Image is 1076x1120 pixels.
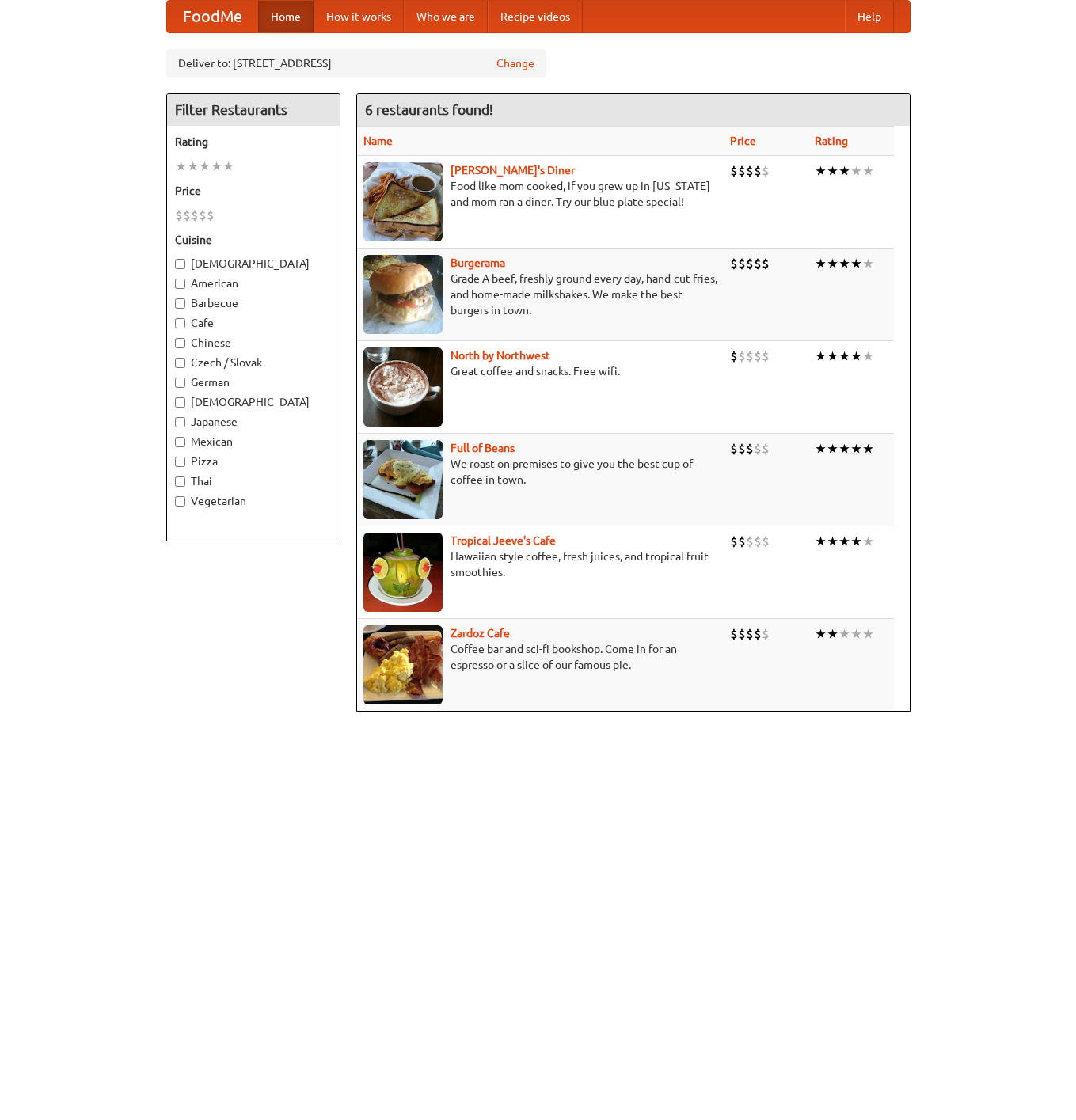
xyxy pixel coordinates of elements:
[363,178,717,210] p: Food like mom cooked, if you grew up in [US_STATE] and mom ran a diner. Try our blue plate special!
[175,207,183,224] li: $
[175,259,185,269] input: [DEMOGRAPHIC_DATA]
[488,1,583,32] a: Recipe videos
[175,358,185,368] input: Czech / Slovak
[738,440,746,457] li: $
[175,476,185,487] input: Thai
[175,298,185,309] input: Barbecue
[175,414,332,430] label: Japanese
[175,318,185,328] input: Cafe
[496,55,534,71] a: Change
[451,164,575,177] a: [PERSON_NAME]'s Diner
[175,378,185,388] input: German
[754,347,762,365] li: $
[175,355,332,370] label: Czech / Slovak
[175,183,332,199] h5: Price
[175,454,332,469] label: Pizza
[746,255,754,272] li: $
[730,135,756,147] a: Price
[183,207,191,224] li: $
[175,158,187,175] li: ★
[762,347,770,365] li: $
[815,533,827,550] li: ★
[175,295,332,311] label: Barbecue
[175,394,332,410] label: [DEMOGRAPHIC_DATA]
[762,162,770,180] li: $
[862,255,874,272] li: ★
[815,135,848,147] a: Rating
[363,440,443,519] img: beans.jpg
[451,627,510,640] a: Zardoz Cafe
[175,134,332,150] h5: Rating
[838,347,850,365] li: ★
[175,315,332,331] label: Cafe
[815,440,827,457] li: ★
[363,162,443,241] img: sallys.jpg
[838,440,850,457] li: ★
[363,641,717,673] p: Coffee bar and sci-fi bookshop. Come in for an espresso or a slice of our famous pie.
[175,434,332,450] label: Mexican
[850,440,862,457] li: ★
[862,533,874,550] li: ★
[175,279,185,289] input: American
[862,347,874,365] li: ★
[838,255,850,272] li: ★
[167,94,340,126] h4: Filter Restaurants
[862,625,874,643] li: ★
[175,417,185,427] input: Japanese
[850,533,862,550] li: ★
[187,158,199,175] li: ★
[762,533,770,550] li: $
[746,625,754,643] li: $
[175,397,185,408] input: [DEMOGRAPHIC_DATA]
[175,374,332,390] label: German
[451,256,505,269] a: Burgerama
[838,533,850,550] li: ★
[845,1,894,32] a: Help
[762,255,770,272] li: $
[746,347,754,365] li: $
[754,255,762,272] li: $
[363,625,443,704] img: zardoz.jpg
[738,533,746,550] li: $
[815,255,827,272] li: ★
[363,271,717,318] p: Grade A beef, freshly ground every day, hand-cut fries, and home-made milkshakes. We make the bes...
[404,1,488,32] a: Who we are
[175,493,332,509] label: Vegetarian
[199,158,211,175] li: ★
[850,625,862,643] li: ★
[862,162,874,180] li: ★
[314,1,404,32] a: How it works
[827,625,838,643] li: ★
[827,347,838,365] li: ★
[191,207,199,224] li: $
[175,256,332,271] label: [DEMOGRAPHIC_DATA]
[167,1,258,32] a: FoodMe
[754,162,762,180] li: $
[730,440,738,457] li: $
[827,440,838,457] li: ★
[211,158,222,175] li: ★
[738,625,746,643] li: $
[175,338,185,348] input: Chinese
[207,207,215,224] li: $
[363,363,717,379] p: Great coffee and snacks. Free wifi.
[175,275,332,291] label: American
[850,347,862,365] li: ★
[222,158,234,175] li: ★
[451,442,515,454] a: Full of Beans
[730,347,738,365] li: $
[730,255,738,272] li: $
[827,162,838,180] li: ★
[838,625,850,643] li: ★
[365,102,493,117] ng-pluralize: 6 restaurants found!
[730,533,738,550] li: $
[838,162,850,180] li: ★
[762,440,770,457] li: $
[754,440,762,457] li: $
[815,347,827,365] li: ★
[746,440,754,457] li: $
[746,162,754,180] li: $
